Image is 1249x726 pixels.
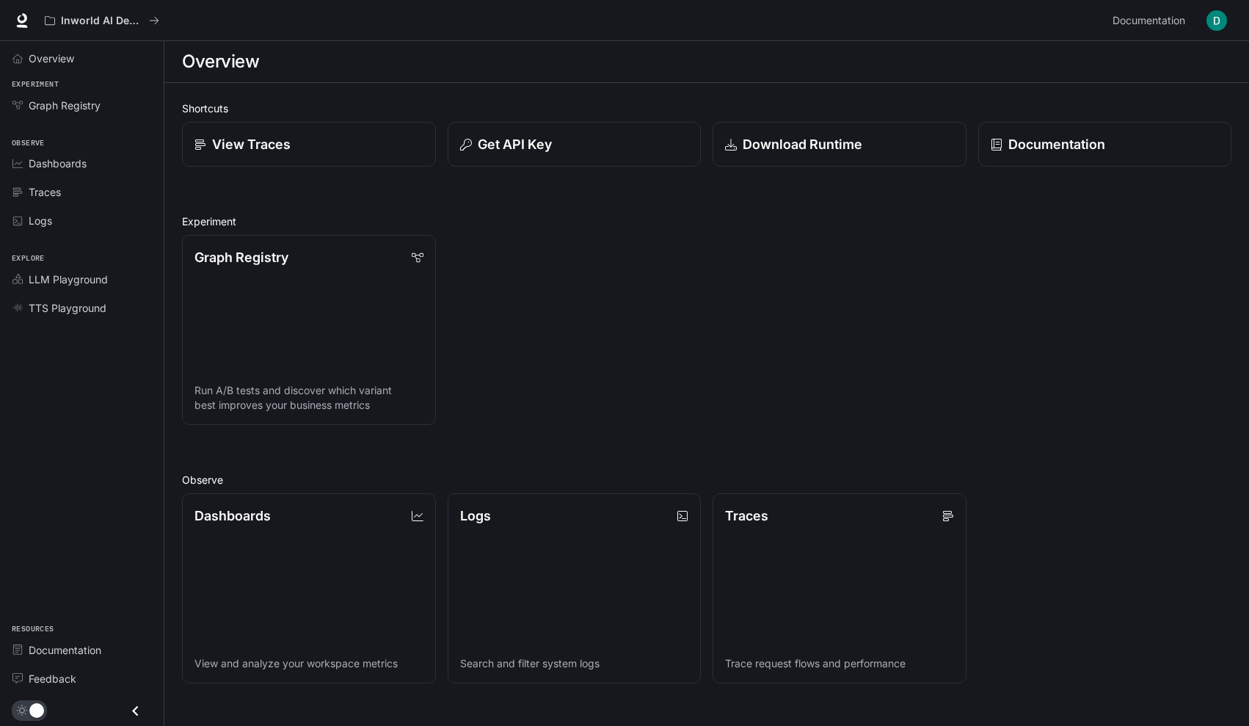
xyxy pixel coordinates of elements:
p: Logs [460,506,491,526]
button: User avatar [1202,6,1231,35]
span: Documentation [1113,12,1185,30]
p: Search and filter system logs [460,656,689,671]
span: Dashboards [29,156,87,171]
button: Close drawer [119,696,152,726]
h2: Observe [182,472,1231,487]
a: Dashboards [6,150,158,176]
a: Feedback [6,666,158,691]
p: View Traces [212,134,291,154]
p: Trace request flows and performance [725,656,954,671]
a: Documentation [6,637,158,663]
p: Run A/B tests and discover which variant best improves your business metrics [194,383,423,413]
span: LLM Playground [29,272,108,287]
p: View and analyze your workspace metrics [194,656,423,671]
a: Traces [6,179,158,205]
span: Logs [29,213,52,228]
a: Documentation [978,122,1232,167]
span: Overview [29,51,74,66]
span: Documentation [29,642,101,658]
button: Get API Key [448,122,702,167]
a: TracesTrace request flows and performance [713,493,966,683]
span: Traces [29,184,61,200]
a: View Traces [182,122,436,167]
p: Dashboards [194,506,271,526]
p: Inworld AI Demos [61,15,143,27]
span: TTS Playground [29,300,106,316]
a: Logs [6,208,158,233]
h1: Overview [182,47,259,76]
img: User avatar [1206,10,1227,31]
a: LogsSearch and filter system logs [448,493,702,683]
button: All workspaces [38,6,166,35]
span: Dark mode toggle [29,702,44,718]
span: Feedback [29,671,76,686]
p: Download Runtime [743,134,862,154]
a: LLM Playground [6,266,158,292]
p: Documentation [1008,134,1105,154]
a: Graph Registry [6,92,158,118]
h2: Experiment [182,214,1231,229]
p: Graph Registry [194,247,288,267]
a: TTS Playground [6,295,158,321]
a: Download Runtime [713,122,966,167]
p: Get API Key [478,134,552,154]
p: Traces [725,506,768,526]
a: Graph RegistryRun A/B tests and discover which variant best improves your business metrics [182,235,436,425]
a: Overview [6,46,158,71]
span: Graph Registry [29,98,101,113]
a: DashboardsView and analyze your workspace metrics [182,493,436,683]
h2: Shortcuts [182,101,1231,116]
a: Documentation [1107,6,1196,35]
